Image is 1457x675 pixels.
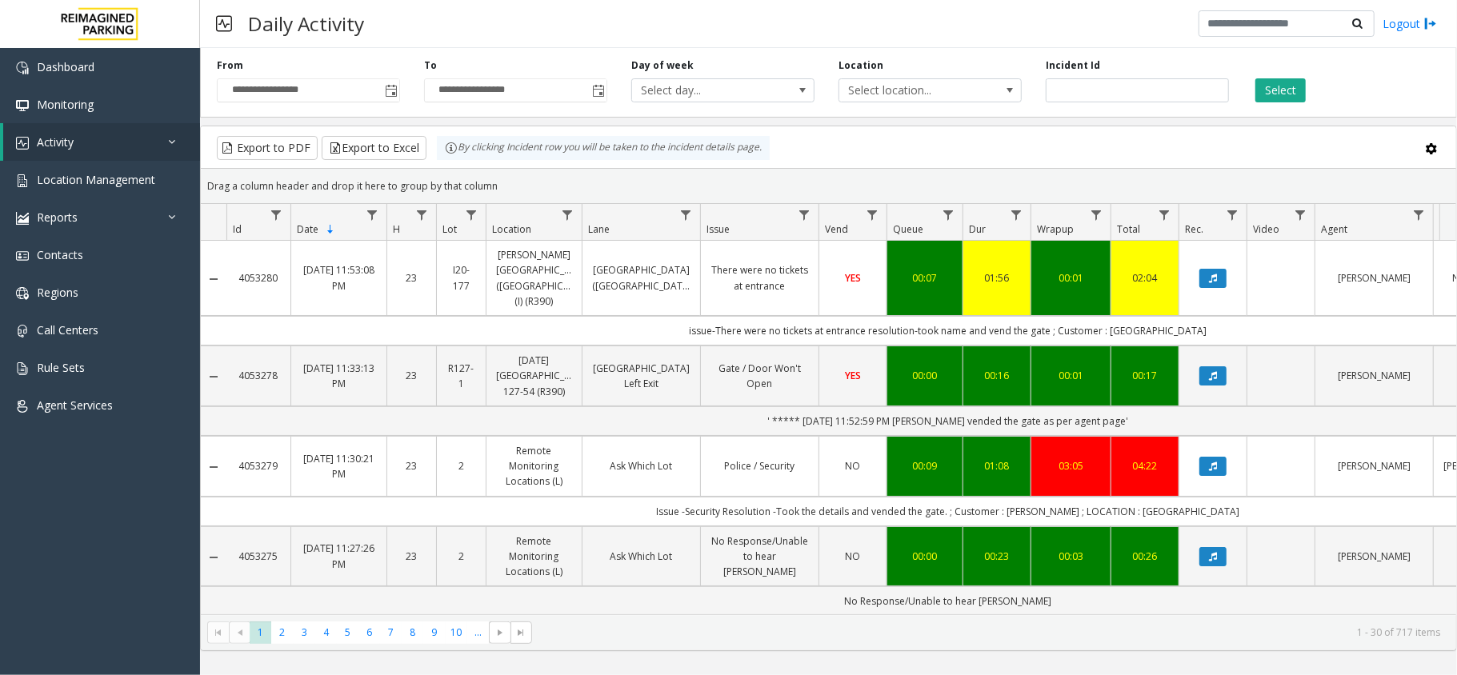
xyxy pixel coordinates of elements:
[515,626,528,639] span: Go to the last page
[1185,222,1203,236] span: Rec.
[862,204,883,226] a: Vend Filter Menu
[397,458,426,473] a: 23
[423,621,445,643] span: Page 9
[496,533,572,580] a: Remote Monitoring Locations (L)
[973,458,1021,473] a: 01:08
[446,621,467,643] span: Page 10
[236,368,281,383] a: 4053278
[1154,204,1175,226] a: Total Filter Menu
[1046,58,1100,73] label: Incident Id
[897,270,953,286] a: 00:07
[1325,368,1423,383] a: [PERSON_NAME]
[1325,549,1423,564] a: [PERSON_NAME]
[897,458,953,473] a: 00:09
[1041,368,1101,383] a: 00:01
[37,97,94,112] span: Monitoring
[496,443,572,489] a: Remote Monitoring Locations (L)
[969,222,986,236] span: Dur
[393,222,400,236] span: H
[1041,549,1101,564] a: 00:03
[216,4,232,43] img: pageIcon
[973,368,1021,383] a: 00:16
[424,58,437,73] label: To
[201,172,1456,200] div: Drag a column header and drop it here to group by that column
[829,368,877,383] a: YES
[706,222,730,236] span: Issue
[37,397,113,413] span: Agent Services
[397,368,426,383] a: 23
[1037,222,1074,236] span: Wrapup
[437,136,770,160] div: By clicking Incident row you will be taken to the incident details page.
[592,361,690,391] a: [GEOGRAPHIC_DATA] Left Exit
[16,325,29,337] img: 'icon'
[492,222,531,236] span: Location
[16,174,29,187] img: 'icon'
[973,549,1021,564] a: 00:23
[397,270,426,286] a: 23
[236,549,281,564] a: 4053275
[301,451,377,481] a: [DATE] 11:30:21 PM
[845,271,861,285] span: YES
[16,99,29,112] img: 'icon'
[461,204,482,226] a: Lot Filter Menu
[16,362,29,375] img: 'icon'
[201,551,226,564] a: Collapse Details
[294,621,315,643] span: Page 3
[446,549,476,564] a: 2
[1253,222,1279,236] span: Video
[846,549,861,563] span: NO
[382,79,399,102] span: Toggle popup
[266,204,287,226] a: Id Filter Menu
[446,458,476,473] a: 2
[16,400,29,413] img: 'icon'
[829,549,877,564] a: NO
[846,459,861,473] span: NO
[1325,458,1423,473] a: [PERSON_NAME]
[37,134,74,150] span: Activity
[592,549,690,564] a: Ask Which Lot
[324,223,337,236] span: Sortable
[938,204,959,226] a: Queue Filter Menu
[1041,270,1101,286] a: 00:01
[315,621,337,643] span: Page 4
[37,285,78,300] span: Regions
[301,262,377,293] a: [DATE] 11:53:08 PM
[37,59,94,74] span: Dashboard
[233,222,242,236] span: Id
[16,287,29,300] img: 'icon'
[1121,270,1169,286] a: 02:04
[1290,204,1311,226] a: Video Filter Menu
[1383,15,1437,32] a: Logout
[893,222,923,236] span: Queue
[16,137,29,150] img: 'icon'
[301,361,377,391] a: [DATE] 11:33:13 PM
[1222,204,1243,226] a: Rec. Filter Menu
[358,621,380,643] span: Page 6
[1121,458,1169,473] a: 04:22
[37,210,78,225] span: Reports
[1255,78,1306,102] button: Select
[897,368,953,383] a: 00:00
[37,322,98,337] span: Call Centers
[3,123,200,161] a: Activity
[402,621,423,643] span: Page 8
[710,262,809,293] a: There were no tickets at entrance
[496,247,572,309] a: [PERSON_NAME][GEOGRAPHIC_DATA] ([GEOGRAPHIC_DATA]) (I) (R390)
[1006,204,1027,226] a: Dur Filter Menu
[973,270,1021,286] a: 01:56
[542,625,1440,639] kendo-pager-info: 1 - 30 of 717 items
[1424,15,1437,32] img: logout
[1121,368,1169,383] a: 00:17
[794,204,815,226] a: Issue Filter Menu
[1041,458,1101,473] a: 03:05
[632,79,778,102] span: Select day...
[37,172,155,187] span: Location Management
